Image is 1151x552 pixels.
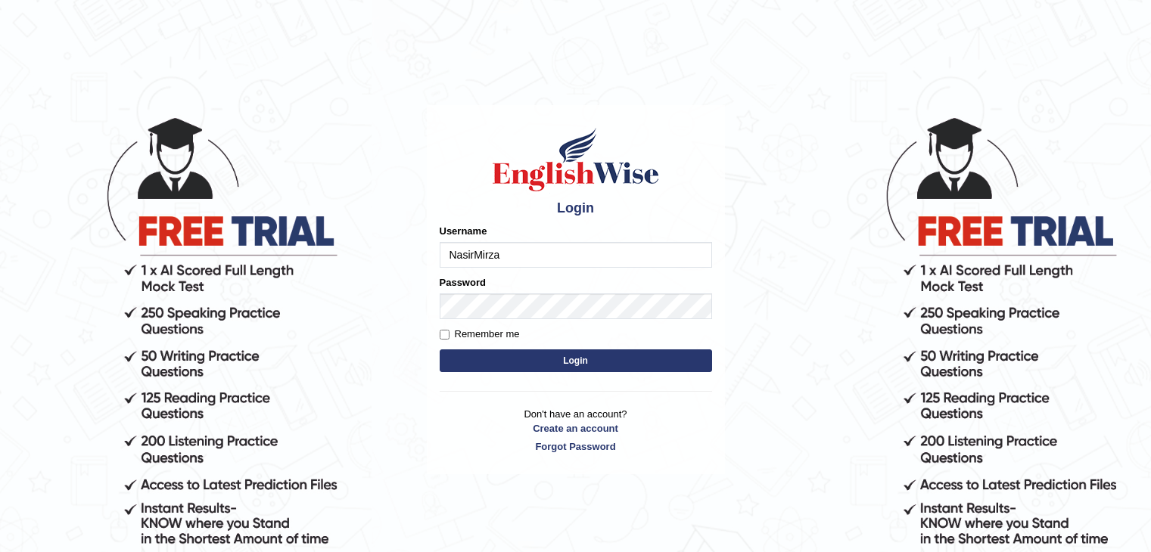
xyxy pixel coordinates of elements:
[440,275,486,290] label: Password
[440,349,712,372] button: Login
[440,421,712,436] a: Create an account
[490,126,662,194] img: Logo of English Wise sign in for intelligent practice with AI
[440,330,450,340] input: Remember me
[440,439,712,454] a: Forgot Password
[440,327,520,342] label: Remember me
[440,224,487,238] label: Username
[440,201,712,216] h4: Login
[440,407,712,454] p: Don't have an account?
